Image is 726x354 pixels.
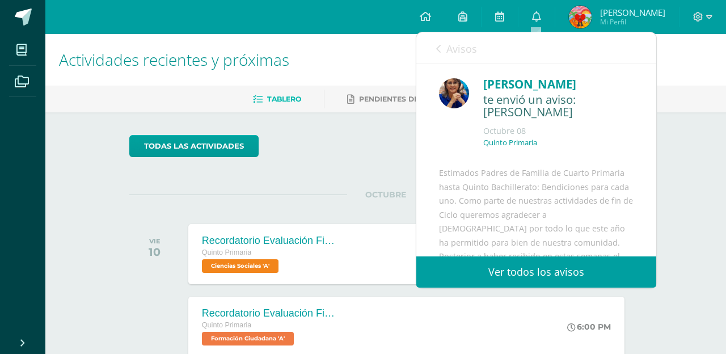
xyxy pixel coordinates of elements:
a: Tablero [253,90,301,108]
div: te envió un aviso: Misa Jubilar [483,93,634,120]
div: 6:00 PM [567,322,611,332]
span: Ciencias Sociales 'A' [202,259,278,273]
img: f8d4f7e4f31f6794352e4c44e504bd77.png [569,6,592,28]
div: [PERSON_NAME] [483,75,634,93]
div: 10 [149,245,161,259]
span: OCTUBRE [347,189,424,200]
span: Quinto Primaria [202,321,252,329]
span: Tablero [267,95,301,103]
div: Recordatorio Evaluación Final [202,235,338,247]
span: Pendientes de entrega [359,95,456,103]
div: Octubre 08 [483,125,634,137]
a: Pendientes de entrega [347,90,456,108]
a: todas las Actividades [129,135,259,157]
span: Avisos [446,42,477,56]
span: Actividades recientes y próximas [59,49,289,70]
span: [PERSON_NAME] [600,7,665,18]
span: Formación Ciudadana 'A' [202,332,294,345]
span: Quinto Primaria [202,248,252,256]
div: VIE [149,237,161,245]
p: Quinto Primaria [483,138,537,147]
span: Mi Perfil [600,17,665,27]
div: Recordatorio Evaluación Final [202,307,338,319]
img: 5d6f35d558c486632aab3bda9a330e6b.png [439,78,469,108]
a: Ver todos los avisos [416,256,656,288]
